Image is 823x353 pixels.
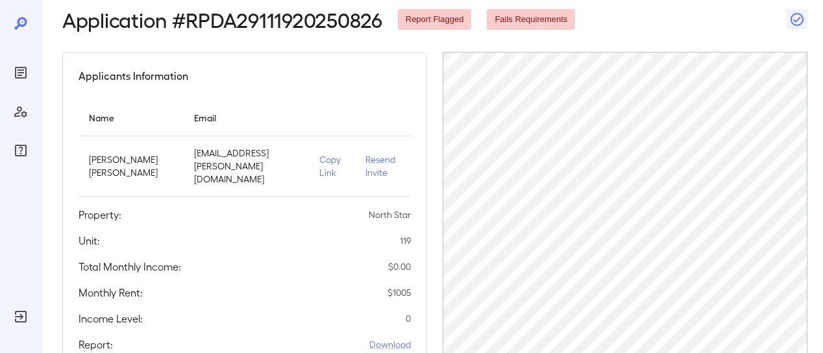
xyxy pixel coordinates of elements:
h5: Report: [79,337,113,352]
h5: Income Level: [79,311,143,326]
h5: Total Monthly Income: [79,259,181,274]
table: simple table [79,99,411,197]
p: $ 1005 [387,286,411,299]
h5: Monthly Rent: [79,285,143,300]
button: Close Report [787,9,807,30]
a: Download [369,338,411,351]
div: Log Out [10,306,31,327]
p: [PERSON_NAME] [PERSON_NAME] [89,153,173,179]
h2: Application # RPDA29111920250826 [62,8,382,31]
div: FAQ [10,140,31,161]
th: Email [184,99,309,136]
p: Copy Link [319,153,345,179]
h5: Property: [79,207,121,223]
h5: Unit: [79,233,100,249]
th: Name [79,99,184,136]
div: Manage Users [10,101,31,122]
p: [EMAIL_ADDRESS][PERSON_NAME][DOMAIN_NAME] [194,147,299,186]
span: Report Flagged [398,14,472,26]
p: 0 [406,312,411,325]
p: 119 [400,234,411,247]
div: Reports [10,62,31,83]
p: $ 0.00 [388,260,411,273]
p: Resend Invite [365,153,400,179]
p: North Star [369,208,411,221]
h5: Applicants Information [79,68,188,84]
span: Fails Requirements [487,14,575,26]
